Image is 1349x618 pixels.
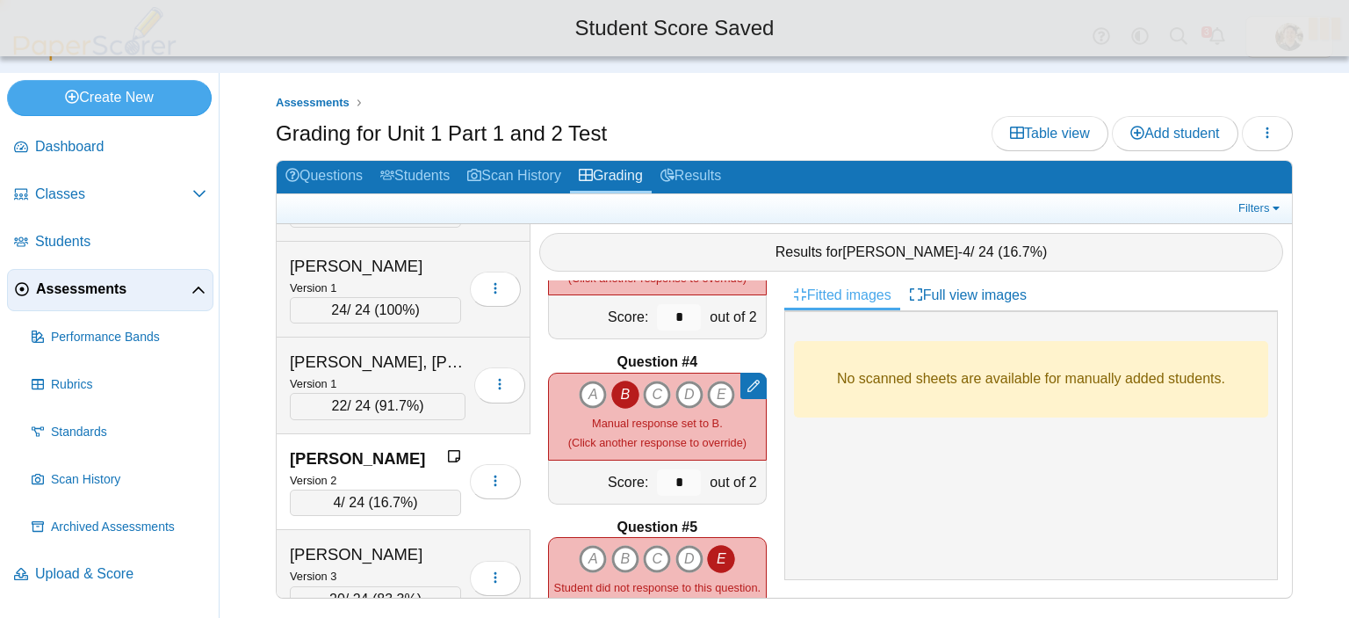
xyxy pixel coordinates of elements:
b: Question #4 [617,353,698,372]
i: C [643,381,671,409]
span: Students [35,232,206,251]
i: B [611,381,639,409]
small: Version 1 [290,281,336,294]
span: 22 [332,398,348,413]
a: Assessments [7,269,213,311]
span: Add student [1130,126,1219,141]
div: / 24 ( ) [290,586,461,613]
span: Upload & Score [35,564,206,584]
div: Score: [549,295,653,338]
span: Performance Bands [51,329,206,346]
span: 100% [379,302,415,317]
a: Rubrics [25,364,213,406]
a: Assessments [271,92,354,114]
div: Student Score Saved [13,13,1336,43]
span: 91.7% [379,398,419,413]
div: / 24 ( ) [290,297,461,324]
h1: Grading for Unit 1 Part 1 and 2 Test [276,119,607,149]
b: Question #5 [617,518,698,537]
span: 83.3% [377,592,416,607]
div: Results for - / 24 ( ) [539,233,1283,272]
a: Scan History [25,459,213,501]
span: Dashboard [35,137,206,156]
div: [PERSON_NAME] [290,255,461,278]
a: Questions [277,161,372,193]
a: Students [7,222,213,264]
span: [PERSON_NAME] [842,244,958,259]
a: Results [652,161,730,193]
i: D [675,545,703,573]
span: Rubrics [51,376,206,394]
a: Students [372,161,458,193]
span: Table view [1010,126,1090,141]
span: 4 [963,244,970,259]
span: Assessments [276,96,350,109]
a: Dashboard [7,127,213,169]
a: Upload & Score [7,554,213,596]
a: Fitted images [784,280,900,310]
a: Classes [7,174,213,216]
a: Scan History [458,161,570,193]
i: A [579,545,607,573]
a: Performance Bands [25,316,213,359]
span: 16.7% [1003,244,1042,259]
div: [PERSON_NAME] [290,543,461,566]
div: [PERSON_NAME], [PERSON_NAME] [290,351,465,374]
a: Add student [1112,116,1237,151]
div: No scanned sheets are available for manually added students. [794,341,1268,418]
i: E [707,545,735,573]
a: Filters [1234,200,1288,217]
div: / 24 ( ) [290,490,461,516]
span: Classes [35,185,192,204]
span: Scan History [51,471,206,489]
a: Create New [7,80,212,115]
div: out of 2 [705,461,765,504]
span: Student did not response to this question. [554,581,761,594]
span: 16.7% [373,495,413,510]
small: Version 1 [290,377,336,390]
i: E [707,381,735,409]
div: [PERSON_NAME] [290,447,447,470]
span: 20 [329,592,345,607]
a: Table view [992,116,1108,151]
small: Version 2 [290,474,336,487]
a: Full view images [900,280,1035,310]
i: D [675,381,703,409]
a: Standards [25,411,213,454]
div: out of 2 [705,295,765,338]
span: 24 [331,302,347,317]
span: 4 [333,495,341,510]
div: / 24 ( ) [290,393,465,419]
small: (Click another response to override) [568,417,747,449]
small: Version 3 [290,570,336,583]
i: A [579,381,607,409]
small: (Click another response to override) [554,581,761,614]
i: C [643,545,671,573]
span: Archived Assessments [51,519,206,536]
small: (Click another response to override) [568,251,747,284]
a: Grading [570,161,652,193]
i: B [611,545,639,573]
a: PaperScorer [7,48,183,63]
span: Manual response set to B. [592,417,723,430]
div: Score: [549,461,653,504]
a: Archived Assessments [25,506,213,549]
span: Assessments [36,280,191,299]
span: Standards [51,424,206,441]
